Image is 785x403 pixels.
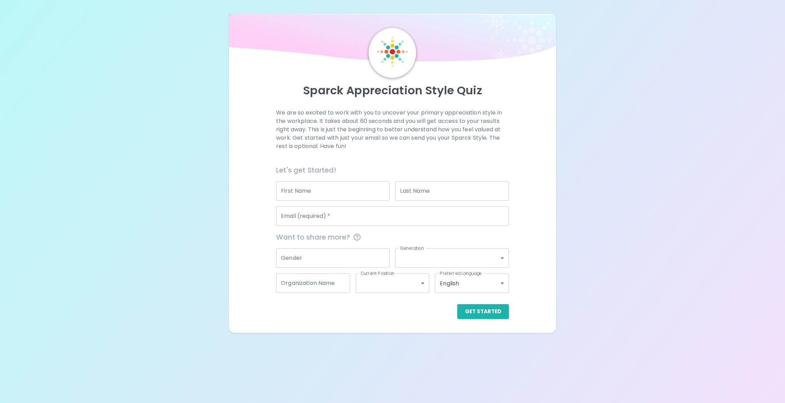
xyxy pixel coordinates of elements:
label: Preferred Language [440,270,482,276]
svg: This information is completely confidential and only used for aggregated appreciation studies at ... [353,233,361,241]
button: Get Started [457,304,509,319]
div: English [435,273,509,293]
label: Current Position [361,270,394,276]
p: We are so excited to work with you to uncover your primary appreciation style in the workplace. I... [276,109,509,151]
span: Want to share more? [276,232,509,243]
p: Sparck Appreciation Style Quiz [237,83,548,97]
img: Sparck Logo [377,36,408,67]
label: Generation [400,245,424,251]
h6: Let's get Started! [276,164,509,176]
img: wave [229,14,556,66]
